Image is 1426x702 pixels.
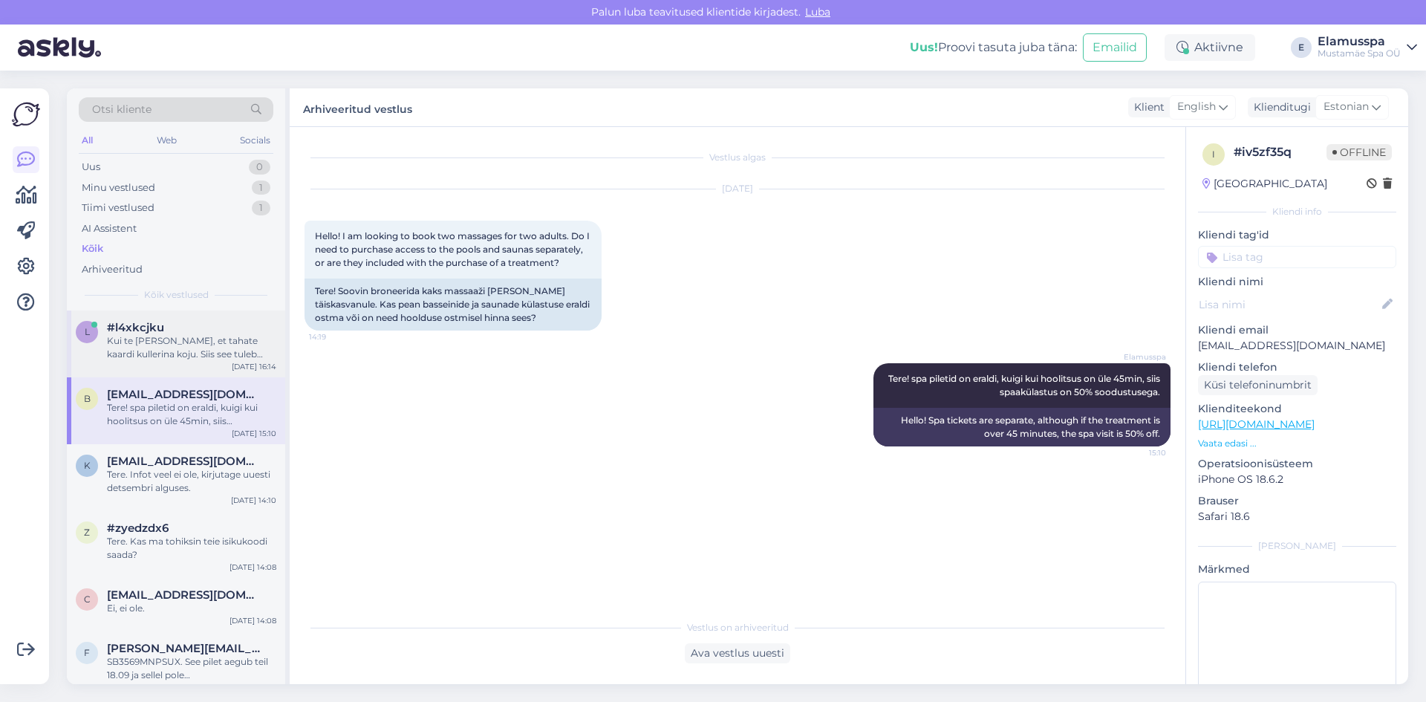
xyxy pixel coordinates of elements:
[229,615,276,626] div: [DATE] 14:08
[107,388,261,401] span: brienicstuff@gmail.com
[232,428,276,439] div: [DATE] 15:10
[1324,99,1369,115] span: Estonian
[12,100,40,129] img: Askly Logo
[237,131,273,150] div: Socials
[685,643,790,663] div: Ava vestlus uuesti
[107,521,169,535] span: #zyedzdx6
[107,642,261,655] span: faina.1996.kalmikova@gmail.com
[82,160,100,175] div: Uus
[1177,99,1216,115] span: English
[79,131,96,150] div: All
[910,40,938,54] b: Uus!
[1234,143,1326,161] div: # iv5zf35q
[232,361,276,372] div: [DATE] 16:14
[1083,33,1147,62] button: Emailid
[249,160,270,175] div: 0
[107,655,276,682] div: SB3569MNPSUX. See pilet aegub teil 18.09 ja sellel pole võimalustpikendamiseks, limiit on täis
[1202,176,1327,192] div: [GEOGRAPHIC_DATA]
[92,102,152,117] span: Otsi kliente
[303,97,412,117] label: Arhiveeritud vestlus
[687,621,789,634] span: Vestlus on arhiveeritud
[1165,34,1255,61] div: Aktiivne
[1198,493,1396,509] p: Brauser
[1198,456,1396,472] p: Operatsioonisüsteem
[1198,360,1396,375] p: Kliendi telefon
[1110,351,1166,363] span: Elamusspa
[1198,375,1318,395] div: Küsi telefoninumbrit
[82,262,143,277] div: Arhiveeritud
[1198,274,1396,290] p: Kliendi nimi
[107,468,276,495] div: Tere. Infot veel ei ole, kirjutage uuesti detsembri alguses.
[84,527,90,538] span: z
[1212,149,1215,160] span: i
[1110,447,1166,458] span: 15:10
[1198,562,1396,577] p: Märkmed
[1198,322,1396,338] p: Kliendi email
[82,221,137,236] div: AI Assistent
[1198,437,1396,450] p: Vaata edasi ...
[873,408,1171,446] div: Hello! Spa tickets are separate, although if the treatment is over 45 minutes, the spa visit is 5...
[107,455,261,468] span: kekonenh@gmail.com
[1318,36,1401,48] div: Elamusspa
[231,495,276,506] div: [DATE] 14:10
[305,182,1171,195] div: [DATE]
[1318,36,1417,59] a: ElamusspaMustamäe Spa OÜ
[107,602,276,615] div: Ei, ei ole.
[1326,144,1392,160] span: Offline
[231,682,276,693] div: [DATE] 14:01
[1128,100,1165,115] div: Klient
[154,131,180,150] div: Web
[1198,205,1396,218] div: Kliendi info
[107,535,276,562] div: Tere. Kas ma tohiksin teie isikukoodi saada?
[1198,539,1396,553] div: [PERSON_NAME]
[305,151,1171,164] div: Vestlus algas
[888,373,1162,397] span: Tere! spa piletid on eraldi, kuigi kui hoolitsus on üle 45min, siis spaakülastus on 50% soodustus...
[84,647,90,658] span: f
[107,334,276,361] div: Kui te [PERSON_NAME], et tahate kaardi kullerina koju. Siis see tuleb online formaadis teie meilile
[252,201,270,215] div: 1
[1198,246,1396,268] input: Lisa tag
[910,39,1077,56] div: Proovi tasuta juba täna:
[107,588,261,602] span: chatrinepoder34@gmai.com
[1199,296,1379,313] input: Lisa nimi
[1318,48,1401,59] div: Mustamäe Spa OÜ
[801,5,835,19] span: Luba
[229,562,276,573] div: [DATE] 14:08
[1291,37,1312,58] div: E
[82,241,103,256] div: Kõik
[1198,472,1396,487] p: iPhone OS 18.6.2
[85,326,90,337] span: l
[305,279,602,331] div: Tere! Soovin broneerida kaks massaaži [PERSON_NAME] täiskasvanule. Kas pean basseinide ja saunade...
[1198,509,1396,524] p: Safari 18.6
[309,331,365,342] span: 14:19
[1198,417,1315,431] a: [URL][DOMAIN_NAME]
[82,181,155,195] div: Minu vestlused
[84,594,91,605] span: c
[107,401,276,428] div: Tere! spa piletid on eraldi, kuigi kui hoolitsus on üle 45min, siis spaakülastus on 50% soodustus...
[107,321,164,334] span: #l4xkcjku
[84,460,91,471] span: k
[144,288,209,302] span: Kõik vestlused
[82,201,154,215] div: Tiimi vestlused
[1198,227,1396,243] p: Kliendi tag'id
[84,393,91,404] span: b
[315,230,592,268] span: Hello! I am looking to book two massages for two adults. Do I need to purchase access to the pool...
[252,181,270,195] div: 1
[1198,338,1396,354] p: [EMAIL_ADDRESS][DOMAIN_NAME]
[1248,100,1311,115] div: Klienditugi
[1198,401,1396,417] p: Klienditeekond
